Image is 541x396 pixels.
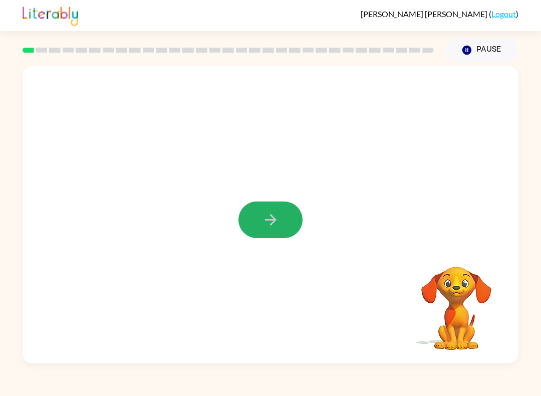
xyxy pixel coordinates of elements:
[361,9,489,19] span: [PERSON_NAME] [PERSON_NAME]
[361,9,518,19] div: ( )
[406,251,506,351] video: Your browser must support playing .mp4 files to use Literably. Please try using another browser.
[446,39,518,62] button: Pause
[23,4,78,26] img: Literably
[491,9,516,19] a: Logout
